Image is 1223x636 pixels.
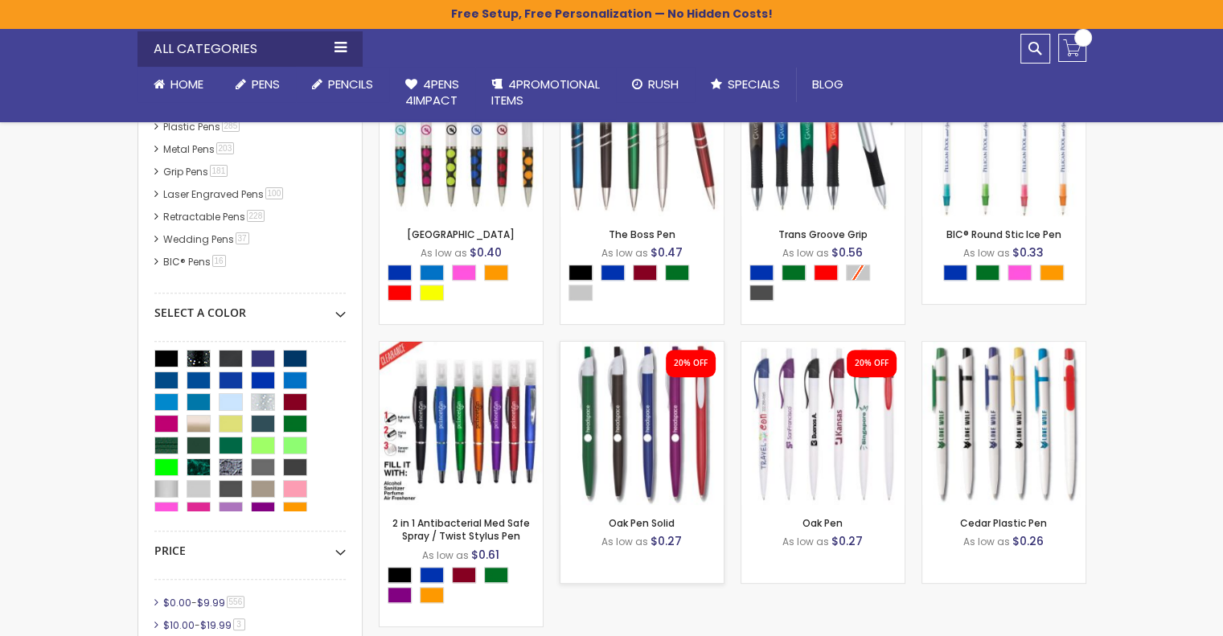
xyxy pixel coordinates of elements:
[560,342,724,505] img: Oak Pen Solid
[943,265,967,281] div: Blue
[609,228,675,241] a: The Boss Pen
[159,255,232,269] a: BIC® Pens16
[452,265,476,281] div: Pink
[197,596,225,609] span: $9.99
[674,358,708,369] div: 20% OFF
[963,535,1010,548] span: As low as
[452,567,476,583] div: Burgundy
[741,53,905,216] img: Trans Groove Grip
[389,67,475,119] a: 4Pens4impact
[388,567,412,583] div: Black
[470,244,502,261] span: $0.40
[749,265,774,281] div: Blue
[695,67,796,102] a: Specials
[922,341,1086,355] a: Cedar Plastic Pen
[388,265,412,281] div: Blue
[265,187,284,199] span: 100
[855,358,889,369] div: 20% OFF
[328,76,373,92] span: Pencils
[296,67,389,102] a: Pencils
[741,342,905,505] img: Oak Pen
[814,265,838,281] div: Red
[648,76,679,92] span: Rush
[388,285,412,301] div: Red
[749,265,905,305] div: Select A Color
[163,596,191,609] span: $0.00
[943,265,1072,285] div: Select A Color
[420,567,444,583] div: Blue
[560,53,724,216] img: The Boss Pen
[568,265,724,305] div: Select A Color
[159,596,251,609] a: $0.00-$9.99556
[227,596,245,608] span: 556
[220,67,296,102] a: Pens
[782,535,829,548] span: As low as
[609,516,675,530] a: Oak Pen Solid
[796,67,860,102] a: Blog
[159,210,271,224] a: Retractable Pens228
[222,120,240,132] span: 285
[812,76,843,92] span: Blog
[392,516,530,543] a: 2 in 1 Antibacterial Med Safe Spray / Twist Stylus Pen
[405,76,459,109] span: 4Pens 4impact
[247,210,265,222] span: 228
[601,246,648,260] span: As low as
[749,285,774,301] div: Smoke
[650,244,683,261] span: $0.47
[210,165,228,177] span: 181
[922,342,1086,505] img: Cedar Plastic Pen
[212,255,226,267] span: 16
[491,76,600,109] span: 4PROMOTIONAL ITEMS
[568,265,593,281] div: Black
[601,265,625,281] div: Blue
[170,76,203,92] span: Home
[1040,265,1064,281] div: Orange
[601,535,648,548] span: As low as
[236,232,249,244] span: 37
[380,342,543,505] img: 2 in 1 Antibacterial Med Safe Spray / Twist Stylus Pen
[484,265,508,281] div: Orange
[233,618,245,630] span: 3
[137,31,363,67] div: All Categories
[728,76,780,92] span: Specials
[154,293,346,321] div: Select A Color
[380,53,543,216] img: New Orleans Pen
[200,618,232,632] span: $19.99
[216,142,235,154] span: 203
[380,341,543,355] a: 2 in 1 Antibacterial Med Safe Spray / Twist Stylus Pen
[922,53,1086,216] img: BIC® Round Stic Ice Pen
[420,285,444,301] div: Yellow
[388,265,543,305] div: Select A Color
[946,228,1061,241] a: BIC® Round Stic Ice Pen
[665,265,689,281] div: Green
[154,531,346,559] div: Price
[831,244,863,261] span: $0.56
[407,228,515,241] a: [GEOGRAPHIC_DATA]
[568,285,593,301] div: Silver
[420,587,444,603] div: Orange
[159,618,251,632] a: $10.00-$19.993
[960,516,1047,530] a: Cedar Plastic Pen
[963,246,1010,260] span: As low as
[421,246,467,260] span: As low as
[741,341,905,355] a: Oak Pen
[1012,533,1044,549] span: $0.26
[471,547,499,563] span: $0.61
[975,265,999,281] div: Green
[159,142,240,156] a: Metal Pens203
[778,228,868,241] a: Trans Groove Grip
[475,67,616,119] a: 4PROMOTIONALITEMS
[159,120,246,133] a: Plastic Pens285
[802,516,843,530] a: Oak Pen
[831,533,863,549] span: $0.27
[633,265,657,281] div: Burgundy
[782,265,806,281] div: Green
[420,265,444,281] div: Blue Light
[782,246,829,260] span: As low as
[1008,265,1032,281] div: Pink
[159,165,234,178] a: Grip Pens181
[159,232,255,246] a: Wedding Pens37
[163,618,195,632] span: $10.00
[484,567,508,583] div: Green
[159,187,289,201] a: Laser Engraved Pens100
